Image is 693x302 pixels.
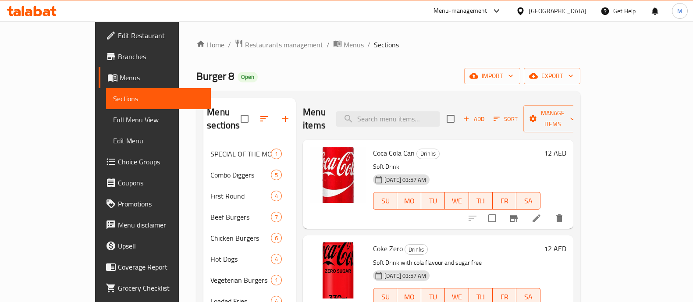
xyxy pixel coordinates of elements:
[99,151,211,172] a: Choice Groups
[210,191,271,201] span: First Round
[271,212,282,222] div: items
[367,39,370,50] li: /
[520,195,537,207] span: SA
[448,195,465,207] span: WE
[373,192,397,210] button: SU
[397,192,421,210] button: MO
[210,233,271,243] span: Chicken Burgers
[113,114,204,125] span: Full Menu View
[118,241,204,251] span: Upsell
[203,206,296,227] div: Beef Burgers7
[106,88,211,109] a: Sections
[203,164,296,185] div: Combo Diggers5
[118,156,204,167] span: Choice Groups
[503,208,524,229] button: Branch-specific-item
[275,108,296,129] button: Add section
[203,249,296,270] div: Hot Dogs4
[310,147,366,203] img: Coca Cola Can
[271,171,281,179] span: 5
[336,111,440,127] input: search
[524,68,580,84] button: export
[373,257,540,268] p: Soft Drink with cola flavour and sugar free
[464,68,520,84] button: import
[488,112,523,126] span: Sort items
[203,227,296,249] div: Chicken Burgers6
[235,39,323,50] a: Restaurants management
[99,25,211,46] a: Edit Restaurant
[516,192,540,210] button: SA
[271,276,281,284] span: 1
[118,262,204,272] span: Coverage Report
[483,209,501,227] span: Select to update
[425,195,441,207] span: TU
[271,213,281,221] span: 7
[99,277,211,298] a: Grocery Checklist
[118,220,204,230] span: Menu disclaimer
[445,192,469,210] button: WE
[460,112,488,126] button: Add
[462,114,486,124] span: Add
[549,208,570,229] button: delete
[271,149,282,159] div: items
[120,72,204,83] span: Menus
[271,150,281,158] span: 1
[106,109,211,130] a: Full Menu View
[405,245,427,255] span: Drinks
[196,66,234,86] span: Burger 8
[99,172,211,193] a: Coupons
[99,67,211,88] a: Menus
[523,105,582,132] button: Manage items
[401,195,417,207] span: MO
[118,51,204,62] span: Branches
[377,195,394,207] span: SU
[210,254,271,264] span: Hot Dogs
[203,270,296,291] div: Vegeterian Burgers1
[196,39,580,50] nav: breadcrumb
[460,112,488,126] span: Add item
[310,242,366,298] img: Coke Zero
[113,93,204,104] span: Sections
[381,272,430,280] span: [DATE] 03:57 AM
[496,195,513,207] span: FR
[491,112,520,126] button: Sort
[531,213,542,224] a: Edit menu item
[473,195,489,207] span: TH
[434,6,487,16] div: Menu-management
[333,39,364,50] a: Menus
[238,72,258,82] div: Open
[327,39,330,50] li: /
[99,46,211,67] a: Branches
[203,185,296,206] div: First Round4
[210,275,271,285] span: Vegeterian Burgers
[374,39,399,50] span: Sections
[118,30,204,41] span: Edit Restaurant
[238,73,258,81] span: Open
[99,193,211,214] a: Promotions
[113,135,204,146] span: Edit Menu
[530,108,575,130] span: Manage items
[99,214,211,235] a: Menu disclaimer
[373,242,403,255] span: Coke Zero
[471,71,513,82] span: import
[118,283,204,293] span: Grocery Checklist
[271,191,282,201] div: items
[344,39,364,50] span: Menus
[271,255,281,263] span: 4
[118,178,204,188] span: Coupons
[303,106,326,132] h2: Menu items
[469,192,493,210] button: TH
[531,71,573,82] span: export
[210,149,271,159] span: SPECIAL OF THE MONTH!!
[210,212,271,222] span: Beef Burgers
[203,143,296,164] div: SPECIAL OF THE MONTH!!1
[118,199,204,209] span: Promotions
[245,39,323,50] span: Restaurants management
[421,192,445,210] button: TU
[417,149,439,159] span: Drinks
[373,146,415,160] span: Coca Cola Can
[677,6,682,16] span: M
[99,256,211,277] a: Coverage Report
